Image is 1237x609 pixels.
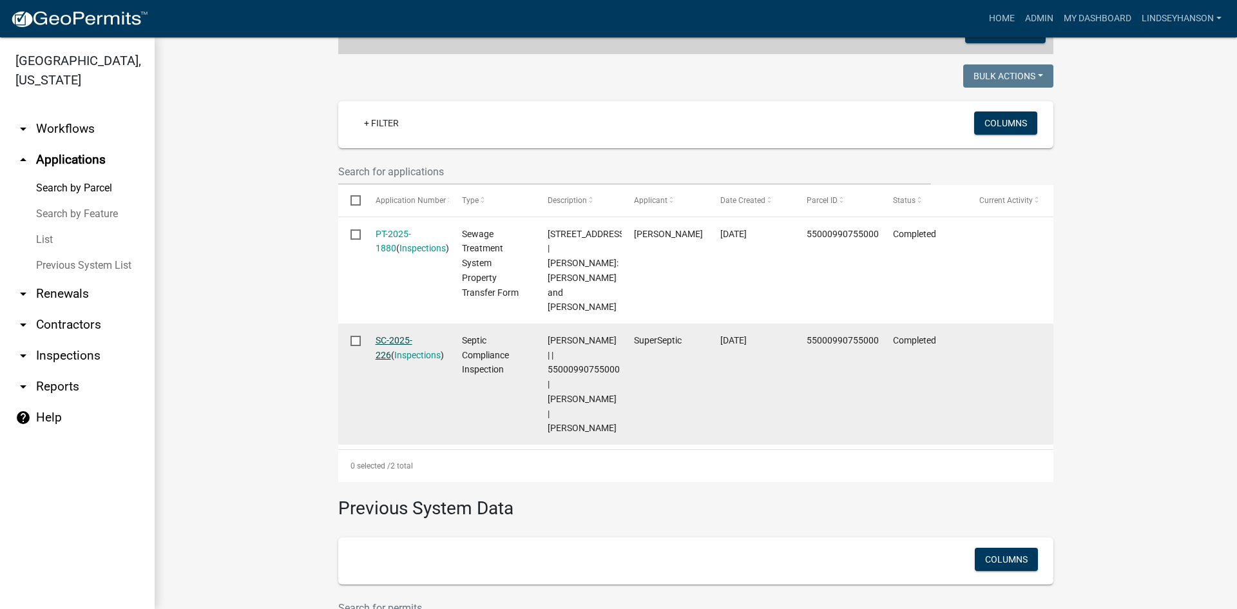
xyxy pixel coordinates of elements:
datatable-header-cell: Application Number [363,185,449,216]
i: arrow_drop_down [15,317,31,333]
span: Parcel ID [807,196,838,205]
datatable-header-cell: Description [535,185,622,216]
span: 20759 SAND LAKE RD S | Buyer: Bryan Dullum and Kathy Dullum [548,229,627,313]
button: Columns [975,548,1038,571]
span: Status [893,196,916,205]
div: 2 total [338,450,1053,482]
a: Inspections [399,243,446,253]
a: Home [984,6,1020,31]
span: 0 selected / [350,461,390,470]
datatable-header-cell: Type [449,185,535,216]
div: ( ) [376,333,437,363]
a: My Dashboard [1059,6,1136,31]
i: arrow_drop_down [15,379,31,394]
datatable-header-cell: Status [881,185,967,216]
i: arrow_drop_up [15,152,31,168]
i: arrow_drop_down [15,348,31,363]
span: SuperSeptic [634,335,682,345]
span: 07/26/2025 [720,229,747,239]
span: Completed [893,229,936,239]
datatable-header-cell: Applicant [622,185,708,216]
span: 55000990755000 [807,229,879,239]
i: help [15,410,31,425]
span: Michelle Jevne | | 55000990755000 | RACHEL GULER | BRIAN GULER [548,335,620,434]
datatable-header-cell: Select [338,185,363,216]
a: Admin [1020,6,1059,31]
div: ( ) [376,227,437,256]
span: 05/16/2025 [720,335,747,345]
button: Bulk Actions [963,64,1053,88]
h3: Previous System Data [338,482,1053,522]
a: Lindseyhanson [1136,6,1227,31]
span: 55000990755000 [807,335,879,345]
input: Search for applications [338,159,931,185]
i: arrow_drop_down [15,286,31,302]
span: Completed [893,335,936,345]
a: SC-2025-226 [376,335,412,360]
span: Type [462,196,479,205]
a: Inspections [394,350,441,360]
datatable-header-cell: Date Created [708,185,794,216]
span: Application Number [376,196,446,205]
span: Description [548,196,587,205]
a: + Filter [354,111,409,135]
datatable-header-cell: Current Activity [967,185,1053,216]
span: Duane [634,229,703,239]
span: Date Created [720,196,765,205]
span: Septic Compliance Inspection [462,335,509,375]
span: Applicant [634,196,667,205]
i: arrow_drop_down [15,121,31,137]
button: Columns [974,111,1037,135]
span: Current Activity [979,196,1033,205]
datatable-header-cell: Parcel ID [794,185,881,216]
a: PT-2025-1880 [376,229,411,254]
span: Sewage Treatment System Property Transfer Form [462,229,519,298]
